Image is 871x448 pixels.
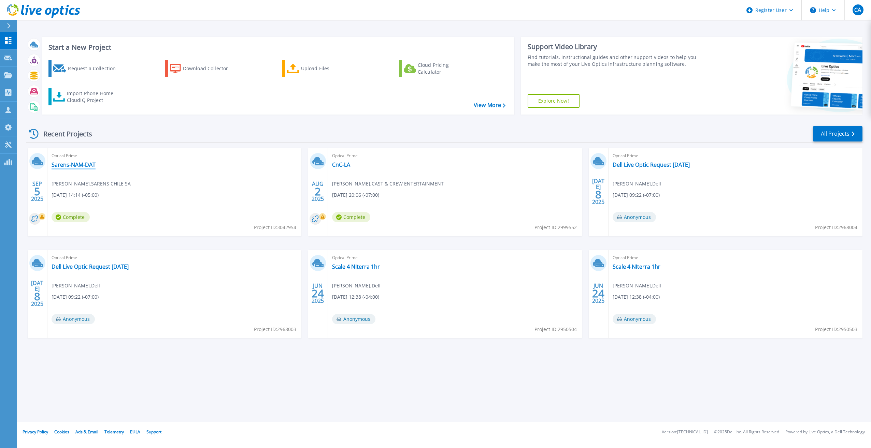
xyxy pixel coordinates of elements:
[31,179,44,204] div: SEP 2025
[311,281,324,306] div: JUN 2025
[48,60,125,77] a: Request a Collection
[332,314,375,324] span: Anonymous
[332,263,380,270] a: Scale 4 NIterra 1hr
[595,192,601,197] span: 8
[52,180,131,188] span: [PERSON_NAME] , SARENS CHILE SA
[592,179,605,204] div: [DATE] 2025
[52,282,100,289] span: [PERSON_NAME] , Dell
[165,60,241,77] a: Download Collector
[312,290,324,296] span: 24
[534,224,577,231] span: Project ID: 2999552
[528,42,704,51] div: Support Video Library
[282,60,358,77] a: Upload Files
[254,224,296,231] span: Project ID: 3042954
[613,152,858,160] span: Optical Prime
[714,430,779,434] li: © 2025 Dell Inc. All Rights Reserved
[332,293,379,301] span: [DATE] 12:38 (-04:00)
[52,212,90,222] span: Complete
[613,180,661,188] span: [PERSON_NAME] , Dell
[68,62,123,75] div: Request a Collection
[52,263,129,270] a: Dell Live Optic Request [DATE]
[52,161,96,168] a: Sarens-NAM-DAT
[418,62,472,75] div: Cloud Pricing Calculator
[301,62,356,75] div: Upload Files
[52,293,99,301] span: [DATE] 09:22 (-07:00)
[613,191,660,199] span: [DATE] 09:22 (-07:00)
[183,62,238,75] div: Download Collector
[528,54,704,68] div: Find tutorials, instructional guides and other support videos to help you make the most of your L...
[311,179,324,204] div: AUG 2025
[592,290,604,296] span: 24
[815,326,857,333] span: Project ID: 2950503
[332,152,578,160] span: Optical Prime
[613,314,656,324] span: Anonymous
[534,326,577,333] span: Project ID: 2950504
[815,224,857,231] span: Project ID: 2968004
[48,44,505,51] h3: Start a New Project
[54,429,69,435] a: Cookies
[332,180,444,188] span: [PERSON_NAME] , CAST & CREW ENTERTAINMENT
[26,125,101,142] div: Recent Projects
[332,254,578,262] span: Optical Prime
[52,254,297,262] span: Optical Prime
[52,314,95,324] span: Anonymous
[399,60,475,77] a: Cloud Pricing Calculator
[254,326,296,333] span: Project ID: 2968003
[146,429,161,435] a: Support
[662,430,708,434] li: Version: [TECHNICAL_ID]
[130,429,140,435] a: EULA
[785,430,865,434] li: Powered by Live Optics, a Dell Technology
[31,281,44,306] div: [DATE] 2025
[332,161,350,168] a: CnC-LA
[67,90,120,104] div: Import Phone Home CloudIQ Project
[34,189,40,194] span: 5
[592,281,605,306] div: JUN 2025
[332,212,370,222] span: Complete
[854,7,861,13] span: CA
[75,429,98,435] a: Ads & Email
[613,161,690,168] a: Dell Live Optic Request [DATE]
[315,189,321,194] span: 2
[613,212,656,222] span: Anonymous
[813,126,862,141] a: All Projects
[613,293,660,301] span: [DATE] 12:38 (-04:00)
[474,102,505,108] a: View More
[332,282,381,289] span: [PERSON_NAME] , Dell
[613,254,858,262] span: Optical Prime
[104,429,124,435] a: Telemetry
[34,294,40,299] span: 8
[23,429,48,435] a: Privacy Policy
[528,94,580,108] a: Explore Now!
[613,263,660,270] a: Scale 4 NIterra 1hr
[613,282,661,289] span: [PERSON_NAME] , Dell
[52,191,99,199] span: [DATE] 14:14 (-05:00)
[52,152,297,160] span: Optical Prime
[332,191,379,199] span: [DATE] 20:06 (-07:00)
